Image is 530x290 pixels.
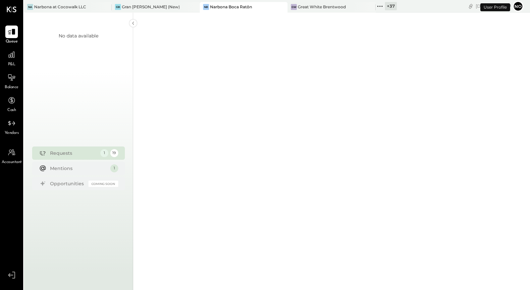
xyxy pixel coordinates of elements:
[88,181,118,187] div: Coming Soon
[110,149,118,157] div: 19
[2,159,22,165] span: Accountant
[291,4,297,10] div: GW
[122,4,180,10] div: Gran [PERSON_NAME] (New)
[467,3,474,10] div: copy link
[203,4,209,10] div: NB
[110,164,118,172] div: 1
[50,150,97,156] div: Requests
[513,1,523,12] button: No
[8,62,16,68] span: P&L
[50,165,107,172] div: Mentions
[34,4,86,10] div: Narbona at Cocowalk LLC
[0,117,23,136] a: Vendors
[0,26,23,45] a: Queue
[7,107,16,113] span: Cash
[298,4,346,10] div: Great White Brentwood
[5,130,19,136] span: Vendors
[100,149,108,157] div: 1
[115,4,121,10] div: GB
[480,3,510,11] div: User Profile
[50,180,85,187] div: Opportunities
[6,39,18,45] span: Queue
[476,3,511,9] div: [DATE]
[0,94,23,113] a: Cash
[0,71,23,90] a: Balance
[27,4,33,10] div: Na
[0,48,23,68] a: P&L
[59,32,98,39] div: No data available
[0,146,23,165] a: Accountant
[210,4,252,10] div: Narbona Boca Ratōn
[5,85,19,90] span: Balance
[385,2,397,10] div: + 37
